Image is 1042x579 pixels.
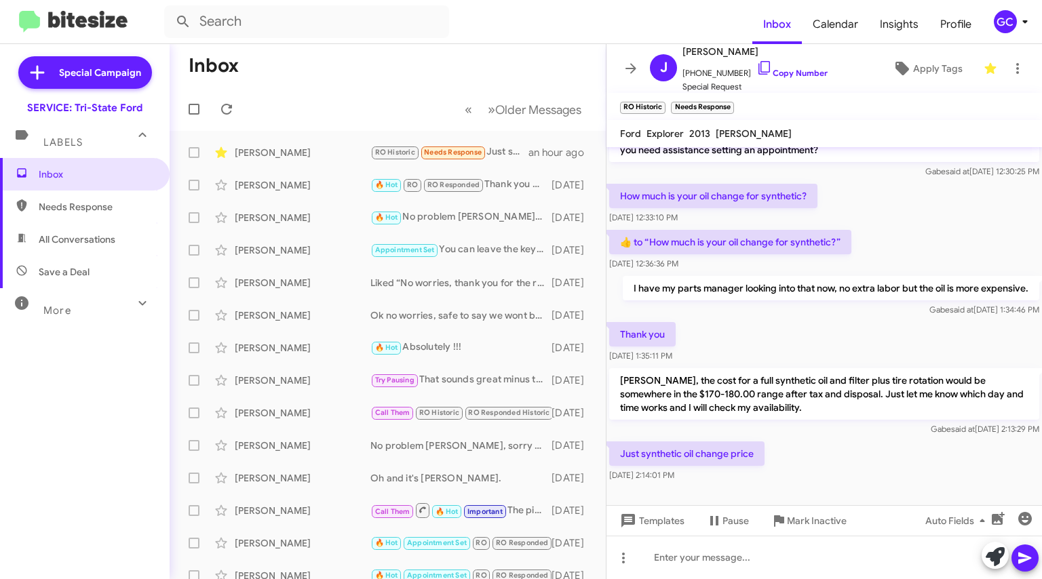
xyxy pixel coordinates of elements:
[235,276,370,289] div: [PERSON_NAME]
[877,56,977,81] button: Apply Tags
[235,374,370,387] div: [PERSON_NAME]
[457,96,480,123] button: Previous
[375,376,414,384] span: Try Pausing
[609,212,678,222] span: [DATE] 12:33:10 PM
[802,5,869,44] a: Calendar
[647,127,684,140] span: Explorer
[370,308,552,322] div: Ok no worries, safe to say we wont be seeing you for service needs. If you are ever in the area a...
[43,136,83,148] span: Labels
[375,245,435,254] span: Appointment Set
[43,304,71,317] span: More
[436,507,459,516] span: 🔥 Hot
[913,56,963,81] span: Apply Tags
[18,56,152,89] a: Special Campaign
[467,507,503,516] span: Important
[375,148,415,157] span: RO Historic
[552,504,595,517] div: [DATE]
[671,102,733,114] small: Needs Response
[609,230,851,254] p: ​👍​ to “ How much is your oil change for synthetic? ”
[925,166,1039,176] span: Gabe [DATE] 12:30:25 PM
[375,538,398,547] span: 🔥 Hot
[617,508,684,533] span: Templates
[623,276,1039,300] p: I have my parts manager looking into that now, no extra labor but the oil is more expensive.
[620,102,665,114] small: RO Historic
[552,341,595,355] div: [DATE]
[235,406,370,420] div: [PERSON_NAME]
[375,408,410,417] span: Call Them
[375,343,398,352] span: 🔥 Hot
[609,368,1039,420] p: [PERSON_NAME], the cost for a full synthetic oil and filter plus tire rotation would be somewhere...
[682,60,828,80] span: [PHONE_NUMBER]
[370,439,552,452] div: No problem [PERSON_NAME], sorry to disturb you. I understand performing your own maintenance, if ...
[552,308,595,322] div: [DATE]
[609,441,765,466] p: Just synthetic oil change price
[982,10,1027,33] button: GC
[620,127,641,140] span: Ford
[552,536,595,550] div: [DATE]
[660,57,668,79] span: J
[375,507,410,516] span: Call Them
[760,508,857,533] button: Mark Inactive
[39,233,115,246] span: All Conversations
[370,535,552,551] div: Nevermind [PERSON_NAME], I see we have you scheduled for pick up/delivery from your [STREET_ADDRE...
[925,508,990,533] span: Auto Fields
[189,55,239,77] h1: Inbox
[407,538,467,547] span: Appointment Set
[235,146,370,159] div: [PERSON_NAME]
[419,408,459,417] span: RO Historic
[528,146,595,159] div: an hour ago
[370,340,552,355] div: Absolutely !!!
[488,101,495,118] span: »
[164,5,449,38] input: Search
[716,127,792,140] span: [PERSON_NAME]
[427,180,480,189] span: RO Responded
[552,243,595,257] div: [DATE]
[370,209,552,225] div: No problem [PERSON_NAME], just let us know if we can ever help. Thank you
[994,10,1017,33] div: GC
[370,144,528,160] div: Just synthetic oil change price
[370,471,552,485] div: Oh and it's [PERSON_NAME].
[59,66,141,79] span: Special Campaign
[946,166,969,176] span: said at
[407,180,418,189] span: RO
[695,508,760,533] button: Pause
[235,308,370,322] div: [PERSON_NAME]
[929,5,982,44] a: Profile
[39,265,90,279] span: Save a Deal
[552,178,595,192] div: [DATE]
[752,5,802,44] a: Inbox
[552,406,595,420] div: [DATE]
[931,424,1039,434] span: Gabe [DATE] 2:13:29 PM
[552,374,595,387] div: [DATE]
[235,243,370,257] div: [PERSON_NAME]
[235,341,370,355] div: [PERSON_NAME]
[869,5,929,44] a: Insights
[787,508,847,533] span: Mark Inactive
[370,177,552,193] div: Thank you Mrs. [PERSON_NAME], just let us know if we can ever help. Have a great day!
[375,213,398,222] span: 🔥 Hot
[609,322,676,346] p: Thank you
[370,372,552,388] div: That sounds great minus the working part, hopefully you can enjoy the scenery and weather while n...
[39,200,154,214] span: Needs Response
[235,439,370,452] div: [PERSON_NAME]
[552,276,595,289] div: [DATE]
[496,538,548,547] span: RO Responded
[235,536,370,550] div: [PERSON_NAME]
[914,508,1001,533] button: Auto Fields
[950,304,973,315] span: said at
[609,258,678,268] span: [DATE] 12:36:36 PM
[682,43,828,60] span: [PERSON_NAME]
[495,102,581,117] span: Older Messages
[951,424,975,434] span: said at
[457,96,590,123] nav: Page navigation example
[609,470,674,480] span: [DATE] 2:14:01 PM
[756,68,828,78] a: Copy Number
[424,148,482,157] span: Needs Response
[370,276,552,289] div: Liked “No worries, thank you for the reply and update! If you are ever in the area and need assis...
[682,80,828,94] span: Special Request
[235,178,370,192] div: [PERSON_NAME]
[235,471,370,485] div: [PERSON_NAME]
[468,408,549,417] span: RO Responded Historic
